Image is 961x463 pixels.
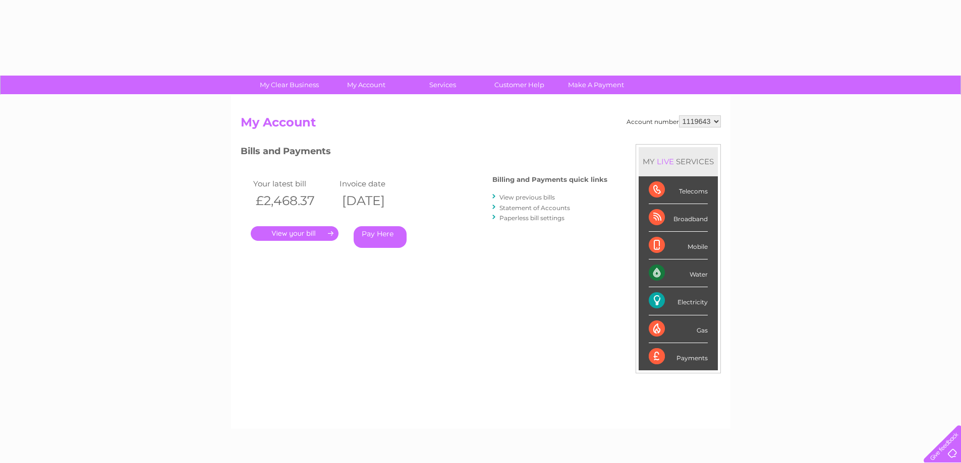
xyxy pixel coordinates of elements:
div: Account number [627,115,721,127]
div: Payments [649,343,708,370]
a: My Clear Business [248,76,331,94]
div: Gas [649,315,708,343]
td: Your latest bill [251,177,337,190]
a: Paperless bill settings [499,214,564,222]
div: Telecoms [649,176,708,204]
th: £2,468.37 [251,190,337,211]
th: [DATE] [337,190,423,211]
a: Customer Help [478,76,561,94]
a: Pay Here [354,226,407,248]
h2: My Account [241,115,721,135]
a: Services [401,76,484,94]
div: Mobile [649,232,708,259]
a: View previous bills [499,193,555,201]
h3: Bills and Payments [241,144,607,162]
a: Statement of Accounts [499,204,570,212]
div: MY SERVICES [639,147,718,176]
div: Water [649,259,708,287]
a: . [251,226,338,241]
div: LIVE [655,157,676,166]
td: Invoice date [337,177,423,190]
div: Electricity [649,287,708,315]
div: Broadband [649,204,708,232]
a: My Account [324,76,408,94]
a: Make A Payment [554,76,638,94]
h4: Billing and Payments quick links [492,176,607,183]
